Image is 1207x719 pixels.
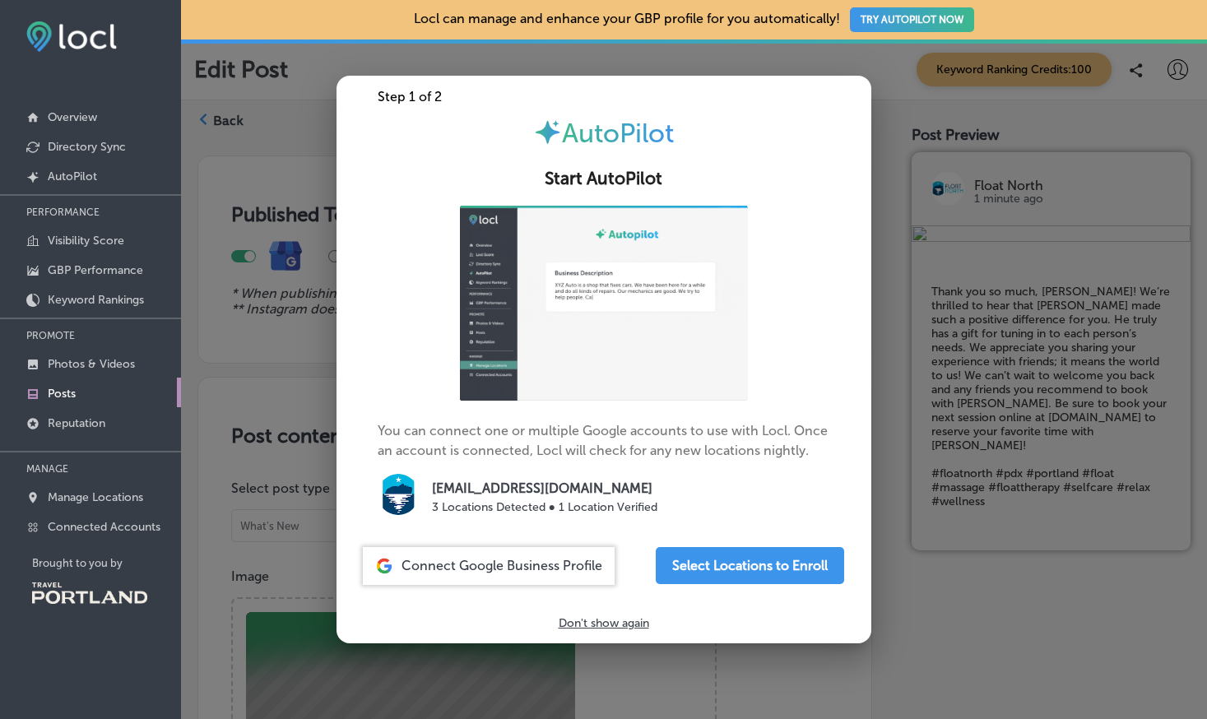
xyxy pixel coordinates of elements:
p: Connected Accounts [48,520,160,534]
p: Brought to you by [32,557,181,569]
p: [EMAIL_ADDRESS][DOMAIN_NAME] [432,479,657,499]
p: Overview [48,110,97,124]
div: Step 1 of 2 [337,89,871,104]
button: Select Locations to Enroll [656,547,844,584]
h2: Start AutoPilot [356,169,852,189]
p: Directory Sync [48,140,126,154]
img: fda3e92497d09a02dc62c9cd864e3231.png [26,21,117,52]
img: ap-gif [460,206,748,401]
img: autopilot-icon [533,118,562,146]
p: Visibility Score [48,234,124,248]
p: Keyword Rankings [48,293,144,307]
p: Photos & Videos [48,357,135,371]
p: You can connect one or multiple Google accounts to use with Locl. Once an account is connected, L... [378,206,830,521]
p: Posts [48,387,76,401]
img: Travel Portland [32,582,147,604]
p: 3 Locations Detected ● 1 Location Verified [432,499,657,516]
span: AutoPilot [562,118,674,149]
button: TRY AUTOPILOT NOW [850,7,974,32]
p: Reputation [48,416,105,430]
p: GBP Performance [48,263,143,277]
p: Don't show again [559,616,649,630]
p: Manage Locations [48,490,143,504]
p: AutoPilot [48,169,97,183]
span: Connect Google Business Profile [402,558,602,573]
